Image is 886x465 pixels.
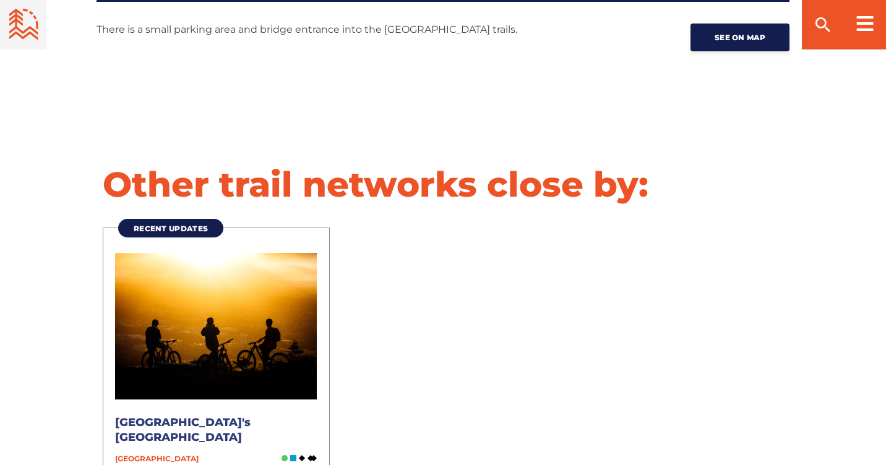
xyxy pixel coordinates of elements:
img: Double Black DIamond [308,455,317,461]
a: See on map [690,23,789,51]
a: Recent Updates [118,219,223,237]
img: Curry trail, Corner Brook [115,253,317,399]
h2: Other trail networks close by: [103,163,729,206]
img: Black Diamond [299,455,305,461]
ion-icon: search [813,15,833,35]
span: See on map [715,33,765,42]
a: [GEOGRAPHIC_DATA]'s [GEOGRAPHIC_DATA] [115,416,251,444]
img: Blue Square [290,455,296,461]
span: [GEOGRAPHIC_DATA] [115,454,199,463]
img: Green Circle [282,455,288,461]
span: Recent Updates [134,224,208,233]
: There is a small parking area and bridge entrance into the [GEOGRAPHIC_DATA] trails. [97,23,517,35]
